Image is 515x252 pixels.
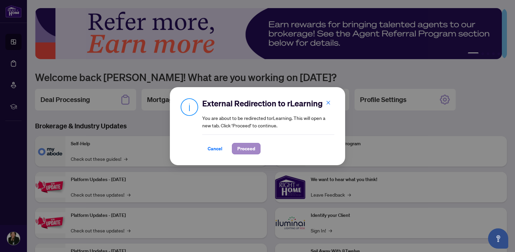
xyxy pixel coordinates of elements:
[208,143,222,154] span: Cancel
[202,98,334,109] h2: External Redirection to rLearning
[488,228,508,249] button: Open asap
[202,143,228,154] button: Cancel
[181,98,198,116] img: Info Icon
[202,98,334,154] div: You are about to be redirected to rLearning . This will open a new tab. Click ‘Proceed’ to continue.
[326,100,331,105] span: close
[232,143,261,154] button: Proceed
[237,143,255,154] span: Proceed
